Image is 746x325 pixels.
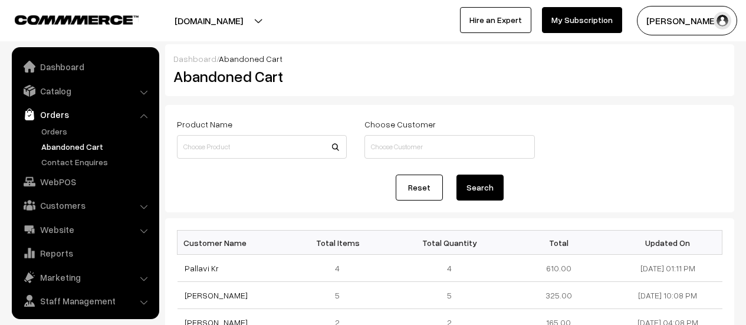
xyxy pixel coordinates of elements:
[613,231,722,255] th: Updated On
[542,7,622,33] a: My Subscription
[15,290,155,311] a: Staff Management
[15,12,118,26] a: COMMMERCE
[133,6,284,35] button: [DOMAIN_NAME]
[38,125,155,137] a: Orders
[504,231,613,255] th: Total
[395,282,504,309] td: 5
[15,56,155,77] a: Dashboard
[185,290,248,300] a: [PERSON_NAME]
[637,6,737,35] button: [PERSON_NAME]
[15,195,155,216] a: Customers
[504,255,613,282] td: 610.00
[173,67,346,86] h2: Abandoned Cart
[38,140,155,153] a: Abandoned Cart
[395,255,504,282] td: 4
[364,118,436,130] label: Choose Customer
[504,282,613,309] td: 325.00
[15,171,155,192] a: WebPOS
[456,175,504,201] button: Search
[286,255,395,282] td: 4
[613,255,722,282] td: [DATE] 01:11 PM
[177,135,347,159] input: Choose Product
[714,12,731,29] img: user
[38,156,155,168] a: Contact Enquires
[286,231,395,255] th: Total Items
[177,118,232,130] label: Product Name
[460,7,531,33] a: Hire an Expert
[173,52,726,65] div: /
[364,135,534,159] input: Choose Customer
[15,104,155,125] a: Orders
[15,15,139,24] img: COMMMERCE
[15,80,155,101] a: Catalog
[613,282,722,309] td: [DATE] 10:08 PM
[15,267,155,288] a: Marketing
[15,219,155,240] a: Website
[396,175,443,201] a: Reset
[286,282,395,309] td: 5
[178,231,287,255] th: Customer Name
[173,54,216,64] a: Dashboard
[185,263,219,273] a: Pallavi Kr
[219,54,282,64] span: Abandoned Cart
[395,231,504,255] th: Total Quantity
[15,242,155,264] a: Reports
